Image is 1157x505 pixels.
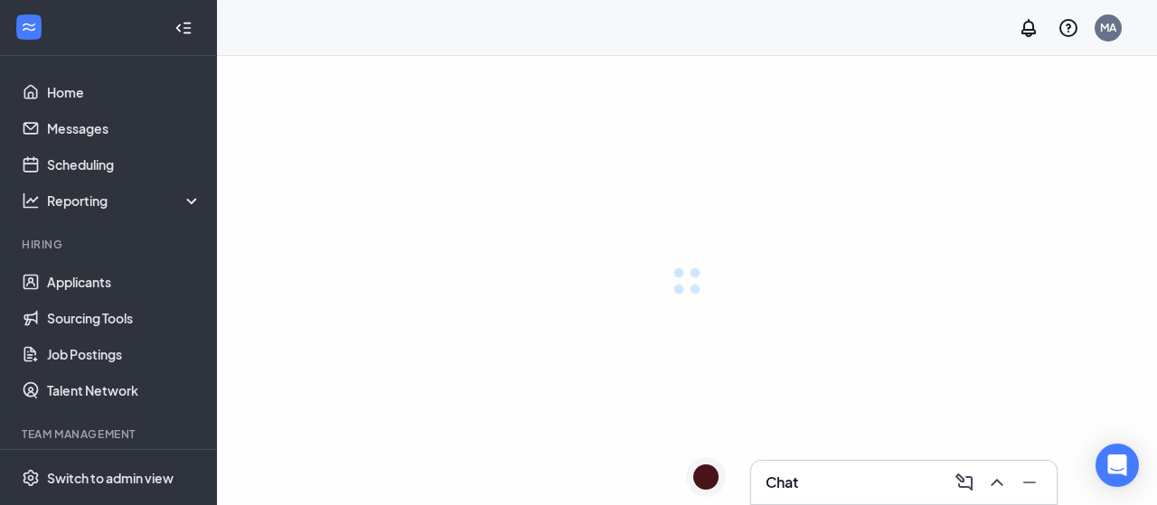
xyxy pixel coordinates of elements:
svg: ComposeMessage [954,472,975,493]
svg: Collapse [174,19,193,37]
a: Talent Network [47,372,202,408]
svg: QuestionInfo [1058,17,1079,39]
a: Applicants [47,264,202,300]
div: Open Intercom Messenger [1096,444,1139,487]
button: ComposeMessage [948,468,977,497]
div: Hiring [22,237,198,252]
svg: WorkstreamLogo [20,18,38,36]
div: Team Management [22,426,198,442]
a: Scheduling [47,146,202,182]
button: Minimize [1013,468,1042,497]
a: Job Postings [47,336,202,372]
a: Messages [47,110,202,146]
a: Sourcing Tools [47,300,202,336]
div: Switch to admin view [47,469,174,487]
div: Reporting [47,192,202,210]
svg: Settings [22,469,40,487]
a: Home [47,74,202,110]
svg: ChevronUp [986,472,1008,493]
h3: Chat [766,472,798,492]
svg: Minimize [1019,472,1040,493]
svg: Notifications [1018,17,1039,39]
div: MA [1100,20,1116,35]
svg: Analysis [22,192,40,210]
button: ChevronUp [981,468,1010,497]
